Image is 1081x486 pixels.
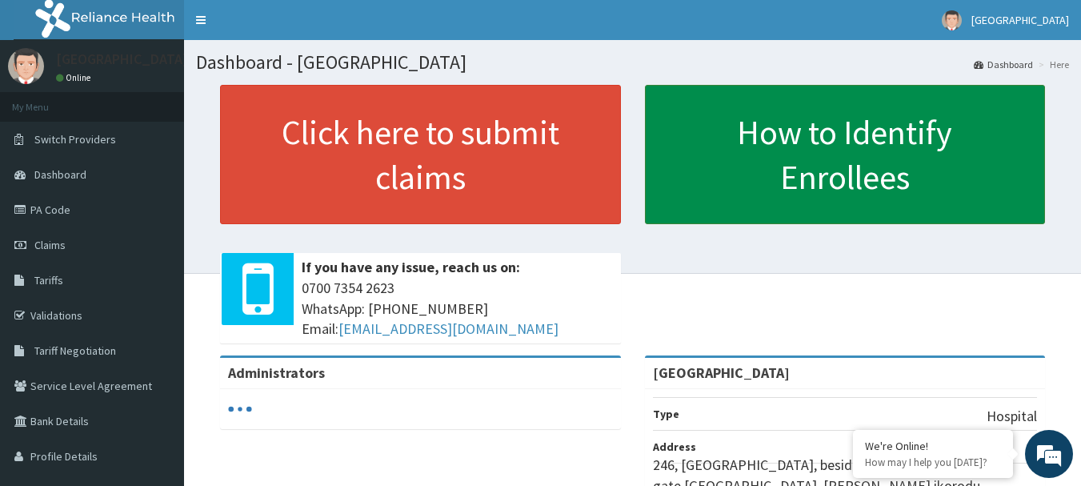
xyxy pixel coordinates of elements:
[653,363,790,382] strong: [GEOGRAPHIC_DATA]
[228,397,252,421] svg: audio-loading
[338,319,559,338] a: [EMAIL_ADDRESS][DOMAIN_NAME]
[196,52,1069,73] h1: Dashboard - [GEOGRAPHIC_DATA]
[56,52,188,66] p: [GEOGRAPHIC_DATA]
[865,456,1001,469] p: How may I help you today?
[34,167,86,182] span: Dashboard
[653,407,679,421] b: Type
[971,13,1069,27] span: [GEOGRAPHIC_DATA]
[8,48,44,84] img: User Image
[942,10,962,30] img: User Image
[34,273,63,287] span: Tariffs
[302,258,520,276] b: If you have any issue, reach us on:
[220,85,621,224] a: Click here to submit claims
[987,406,1037,427] p: Hospital
[974,58,1033,71] a: Dashboard
[1035,58,1069,71] li: Here
[228,363,325,382] b: Administrators
[302,278,613,339] span: 0700 7354 2623 WhatsApp: [PHONE_NUMBER] Email:
[645,85,1046,224] a: How to Identify Enrollees
[56,72,94,83] a: Online
[34,132,116,147] span: Switch Providers
[865,439,1001,453] div: We're Online!
[34,238,66,252] span: Claims
[653,440,696,454] b: Address
[34,343,116,358] span: Tariff Negotiation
